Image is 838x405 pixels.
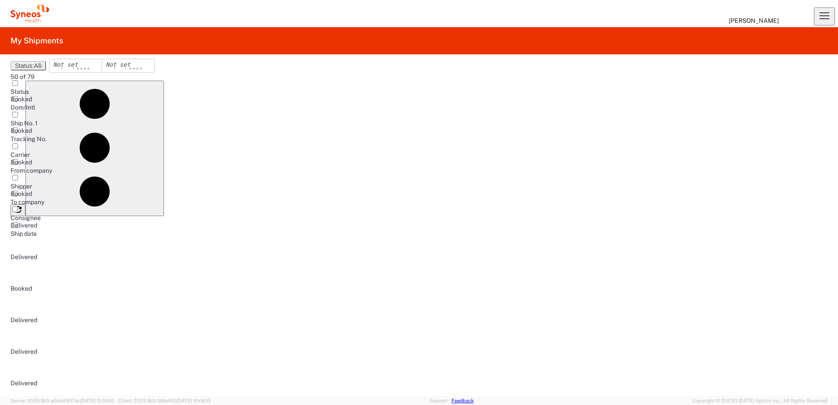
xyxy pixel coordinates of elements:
[11,183,32,190] span: Shipper
[12,80,18,86] input: Column with Header Selection
[12,175,18,181] input: Column with Header Selection
[11,222,37,229] span: Delivered
[11,36,63,46] h2: My Shipments
[11,380,37,387] span: Delivered
[118,398,211,403] span: Client: 2025.18.0-198a450
[692,397,827,405] span: Copyright © [DATE]-[DATE] Agistix Inc., All Rights Reserved
[12,206,18,212] input: Column with Header Selection
[11,253,37,260] span: Delivered
[11,61,46,71] button: Status:All
[451,398,474,403] a: Feedback
[34,62,41,69] span: All
[430,398,451,403] a: Support
[11,348,37,355] span: Delivered
[11,159,32,166] span: Booked
[11,73,838,81] div: 50 of 79
[11,120,34,127] span: Ship No.
[11,214,41,221] span: Consignee
[11,316,37,323] span: Delivered
[11,398,114,403] span: Server: 2025.18.0-a0edd1917ac
[177,398,211,403] span: [DATE] 10:06:13
[729,17,779,24] span: [PERSON_NAME]
[35,120,38,127] span: 1
[50,59,102,72] input: Not set
[11,96,32,103] span: Booked
[11,151,30,158] span: Carrier
[11,88,29,95] span: Status
[11,190,32,197] span: Booked
[11,127,32,134] span: Booked
[11,285,32,292] span: Booked
[102,59,154,72] input: Not set
[80,398,114,403] span: [DATE] 10:10:00
[12,143,18,149] input: Column with Header Selection
[12,112,18,117] input: Column with Header Selection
